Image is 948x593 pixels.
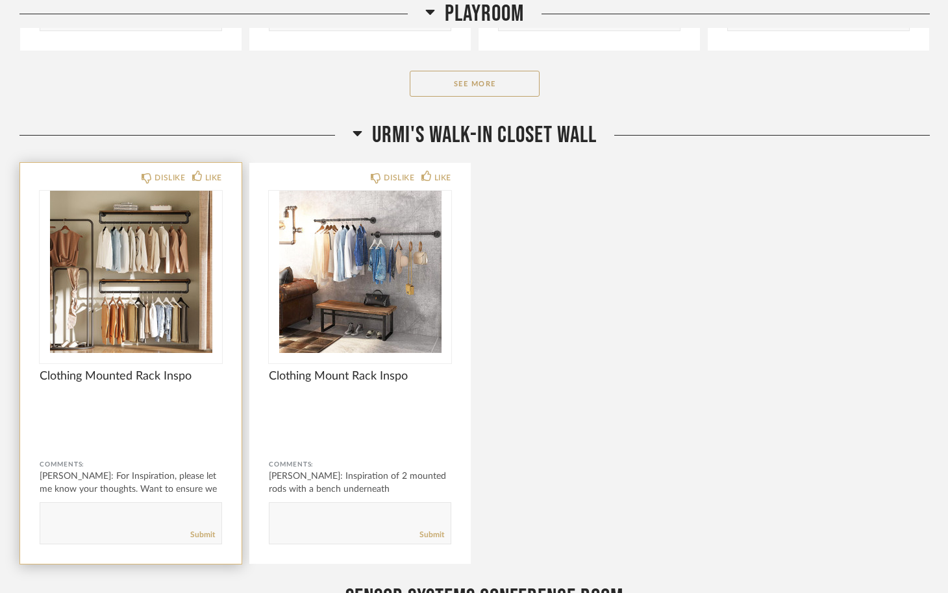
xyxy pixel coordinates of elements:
div: 0 [40,191,222,353]
span: Clothing Mount Rack Inspo [269,369,451,383]
button: See More [410,71,540,97]
a: Submit [190,529,215,540]
img: undefined [40,191,222,353]
div: DISLIKE [384,171,414,184]
img: undefined [269,191,451,353]
div: Comments: [40,458,222,471]
div: 0 [269,191,451,353]
div: LIKE [205,171,222,184]
div: LIKE [434,171,451,184]
span: Urmi's Walk-In Closet Wall [372,121,597,149]
div: Comments: [269,458,451,471]
a: Submit [419,529,444,540]
span: Clothing Mounted Rack Inspo [40,369,222,383]
div: DISLIKE [155,171,185,184]
div: [PERSON_NAME]: Inspiration of 2 mounted rods with a bench underneath [269,470,451,496]
div: [PERSON_NAME]: For Inspiration, please let me know your thoughts. Want to ensure we fin... [40,470,222,509]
